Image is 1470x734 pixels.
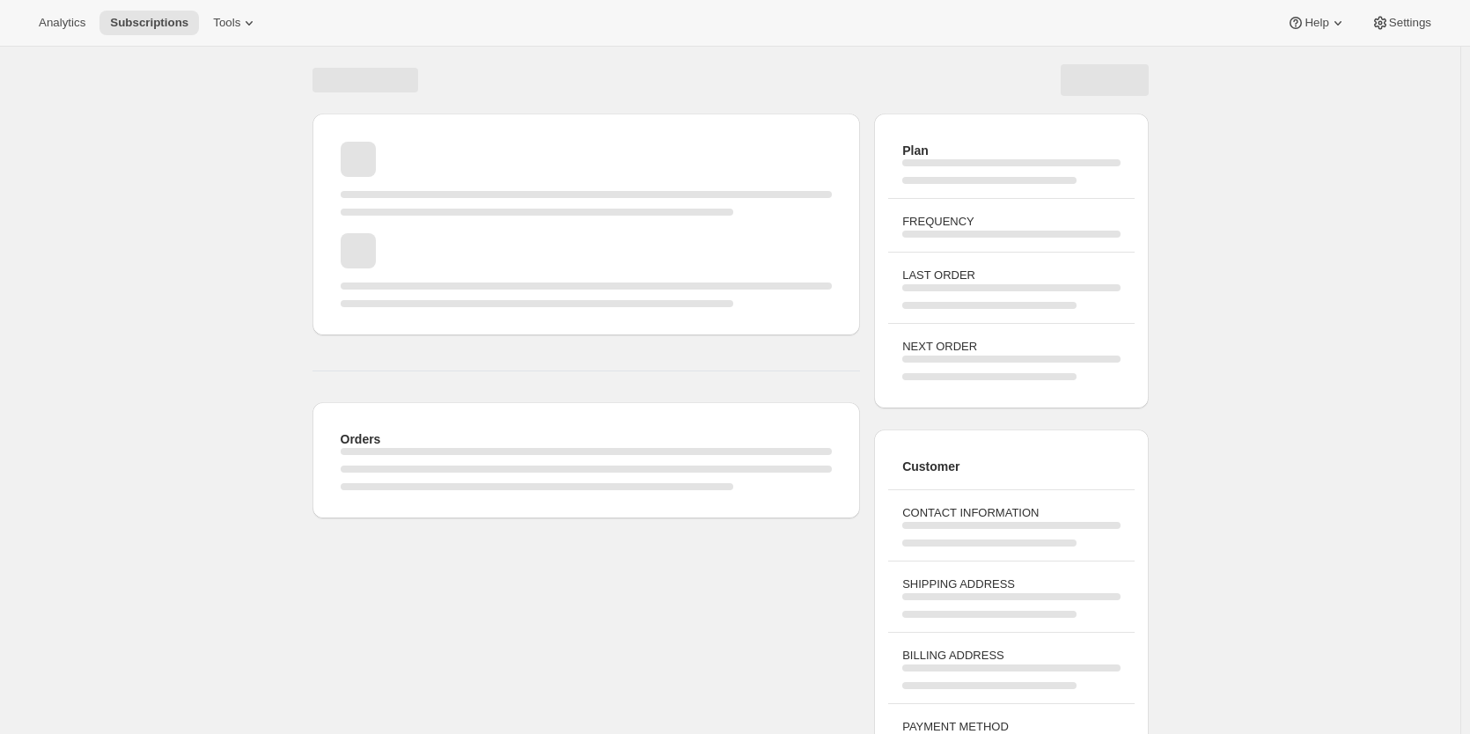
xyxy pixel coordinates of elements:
button: Settings [1361,11,1442,35]
h3: NEXT ORDER [902,338,1120,356]
span: Help [1305,16,1328,30]
h3: BILLING ADDRESS [902,647,1120,664]
h2: Customer [902,458,1120,475]
h2: Plan [902,142,1120,159]
span: Tools [213,16,240,30]
span: Analytics [39,16,85,30]
button: Subscriptions [99,11,199,35]
h3: SHIPPING ADDRESS [902,576,1120,593]
button: Analytics [28,11,96,35]
h2: Orders [341,430,833,448]
h3: LAST ORDER [902,267,1120,284]
span: Settings [1389,16,1431,30]
h3: FREQUENCY [902,213,1120,231]
button: Tools [202,11,268,35]
span: Subscriptions [110,16,188,30]
h3: CONTACT INFORMATION [902,504,1120,522]
button: Help [1276,11,1356,35]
